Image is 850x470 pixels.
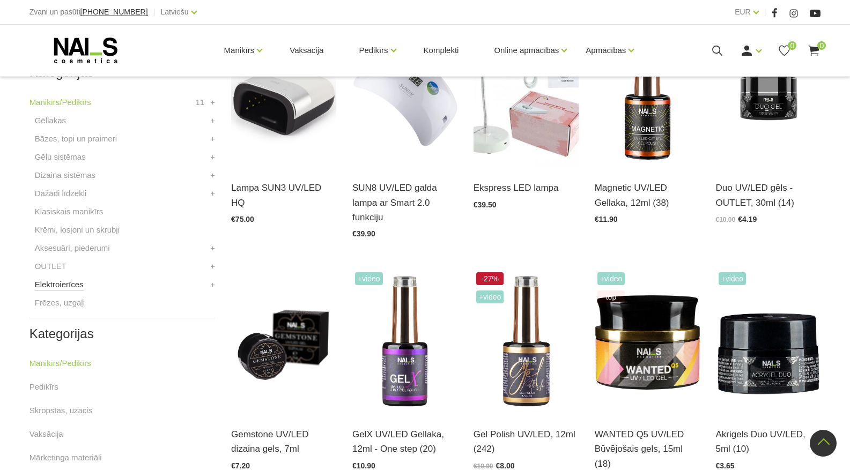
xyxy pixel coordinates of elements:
a: Latviešu [161,5,189,18]
a: + [210,96,215,109]
span: +Video [719,272,746,285]
a: + [210,114,215,127]
a: GelX UV/LED Gellaka, 12ml - One step (20) [352,427,457,456]
a: + [210,242,215,255]
span: €39.50 [474,200,497,209]
a: Vaksācija [29,428,63,441]
img: Sun8 - pārnēsājama UV LED lampa. Specifikācijas: - Darbojas ar VISIEM gēliem un gēla lakām - Auto... [352,23,457,167]
a: SUN8 UV/LED galda lampa ar Smart 2.0 funkciju [352,181,457,225]
a: Klasiskais manikīrs [35,205,104,218]
a: Mārketinga materiāli [29,451,102,464]
a: OUTLET [35,260,66,273]
a: EUR [735,5,751,18]
img: Kas ir AKRIGELS “DUO GEL” un kādas problēmas tas risina?• Tas apvieno ērti modelējamā akrigela un... [716,270,821,414]
a: Akrigels Duo UV/LED, 5ml (10) [716,427,821,456]
span: 0 [788,41,796,50]
img: Modelis: SUNUV 3Jauda: 48WViļņu garums: 365+405nmKalpošanas ilgums: 50000 HRSPogas vadība:10s/30s... [231,23,336,167]
a: + [210,260,215,273]
img: Ilgnoturīga gellaka, kas sastāv no metāla mikrodaļiņām, kuras īpaša magnēta ietekmē var pārvērst ... [595,23,700,167]
img: Trīs vienā - bāze, tonis, tops (trausliem nagiem vēlams papildus lietot bāzi). Ilgnoturīga un int... [352,270,457,414]
span: +Video [476,290,504,303]
a: Manikīrs/Pedikīrs [29,357,91,370]
span: €75.00 [231,215,254,223]
img: Polim. laiks:DUO GEL Nr. 101, 008, 000, 006, 002, 003, 014, 011, 012, 001, 009, 007, 005, 013, 00... [716,23,821,167]
a: Skropstas, uzacis [29,404,93,417]
span: 11 [195,96,204,109]
span: €39.90 [352,229,375,238]
a: Vaksācija [281,25,332,76]
span: €8.00 [496,461,514,470]
span: -27% [476,272,504,285]
a: + [210,278,215,291]
span: €10.90 [352,461,375,470]
span: top [597,290,625,303]
span: +Video [355,272,383,285]
a: [PHONE_NUMBER] [80,8,148,16]
a: Manikīrs [224,29,255,72]
a: Gemstone UV/LED dizaina gels, 7ml [231,427,336,456]
a: Aksesuāri, piederumi [35,242,110,255]
a: Apmācības [586,29,626,72]
a: Manikīrs/Pedikīrs [29,96,91,109]
a: Pedikīrs [359,29,388,72]
a: Lampa SUN3 UV/LED HQ [231,181,336,210]
a: Krēmi, losjoni un skrubji [35,223,120,236]
span: 0 [817,41,826,50]
img: Gels WANTED NAILS cosmetics tehniķu komanda ir radījusi gelu, kas ilgi jau ir katra meistara mekl... [595,270,700,414]
a: Ekspress LED lampa [474,181,579,195]
span: €10.90 [474,462,493,470]
span: €7.20 [231,461,250,470]
span: €3.65 [716,461,735,470]
a: Gel Polish UV/LED, 12ml (242) [474,427,579,456]
a: + [210,132,215,145]
a: Bāzes, topi un praimeri [35,132,117,145]
span: | [153,5,156,19]
a: Duo UV/LED gēls - OUTLET, 30ml (14) [716,181,821,210]
a: 0 [807,44,821,57]
a: Elektroierīces [35,278,84,291]
span: €4.19 [738,215,757,223]
img: Caurspīdīgs gels, kas ļauj radīt dārgakmeņu imitāciju uz nagiem. Rada 3D efektu, ko var miksēt ko... [231,270,336,414]
div: Zvani un pasūti [29,5,148,19]
a: Pedikīrs [29,381,58,393]
a: 0 [778,44,791,57]
a: Gēllakas [35,114,66,127]
span: €10.00 [716,216,736,223]
span: | [764,5,766,19]
a: Dizaina sistēmas [35,169,95,182]
a: + [210,169,215,182]
a: Komplekti [415,25,468,76]
span: +Video [597,272,625,285]
a: Gēlu sistēmas [35,151,86,163]
a: Online apmācības [494,29,559,72]
img: Ekspress LED lampa.Ideāli piemērota šī brīža aktuālākajai gēla nagu pieaudzēšanas metodei - ekspr... [474,23,579,167]
a: Dažādi līdzekļi [35,187,87,200]
a: Magnetic UV/LED Gellaka, 12ml (38) [595,181,700,210]
a: + [210,187,215,200]
a: + [210,151,215,163]
h2: Kategorijas [29,327,215,341]
span: €11.90 [595,215,618,223]
img: Ilgnoturīga, intensīvi pigmentēta gellaka. Viegli klājas, lieliski žūst, nesaraujas, neatkāpjas n... [474,270,579,414]
a: Frēzes, uzgaļi [35,296,85,309]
